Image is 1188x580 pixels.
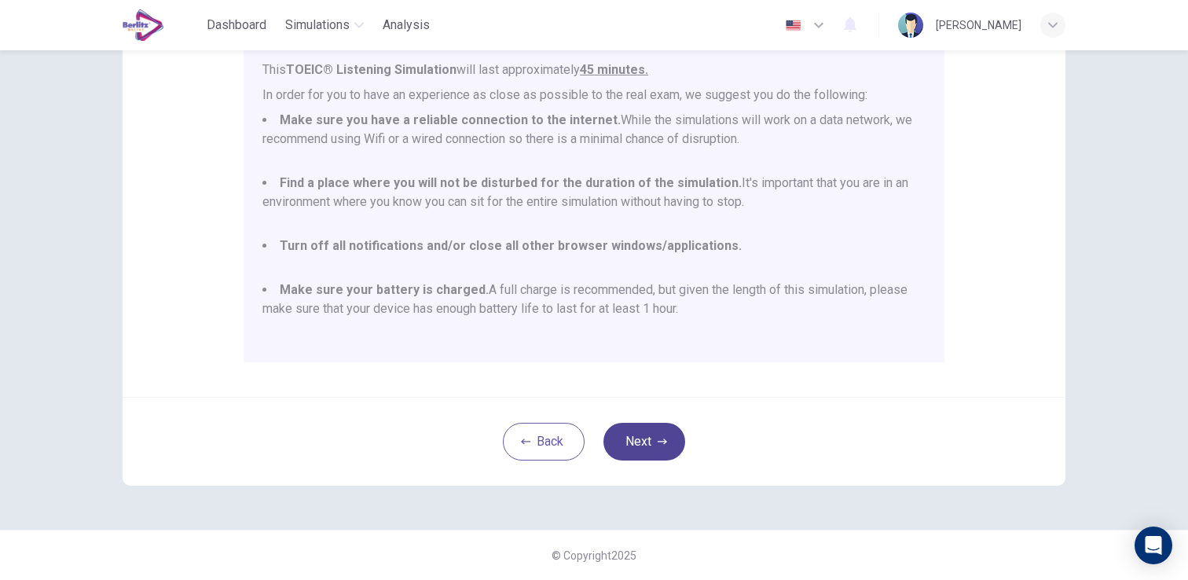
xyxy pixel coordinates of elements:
[262,281,926,337] li: A full charge is recommended, but given the length of this simulation, please make sure that your...
[503,423,585,461] button: Back
[280,282,489,297] b: Make sure your battery is charged.
[200,11,273,39] button: Dashboard
[898,13,923,38] img: Profile picture
[123,9,200,41] a: EduSynch logo
[123,9,164,41] img: EduSynch logo
[936,16,1021,35] div: [PERSON_NAME]
[262,111,926,167] li: While the simulations will work on a data network, we recommend using Wifi or a wired connection ...
[207,16,266,35] span: Dashboard
[262,61,926,79] p: This will last approximately
[376,11,436,39] button: Analysis
[280,112,621,127] b: Make sure you have a reliable connection to the internet.
[603,423,685,461] button: Next
[262,86,926,105] p: In order for you to have an experience as close as possible to the real exam, we suggest you do t...
[383,16,430,35] span: Analysis
[280,175,742,190] b: Find a place where you will not be disturbed for the duration of the simulation.
[286,62,456,77] b: TOEIC® Listening Simulation
[285,16,350,35] span: Simulations
[783,20,803,31] img: en
[279,11,370,39] button: Simulations
[280,238,742,253] b: Turn off all notifications and/or close all other browser windows/applications.
[580,62,648,77] u: 45 minutes.
[552,549,636,562] span: © Copyright 2025
[1135,527,1172,564] div: Open Intercom Messenger
[262,174,926,230] li: It's important that you are in an environment where you know you can sit for the entire simulatio...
